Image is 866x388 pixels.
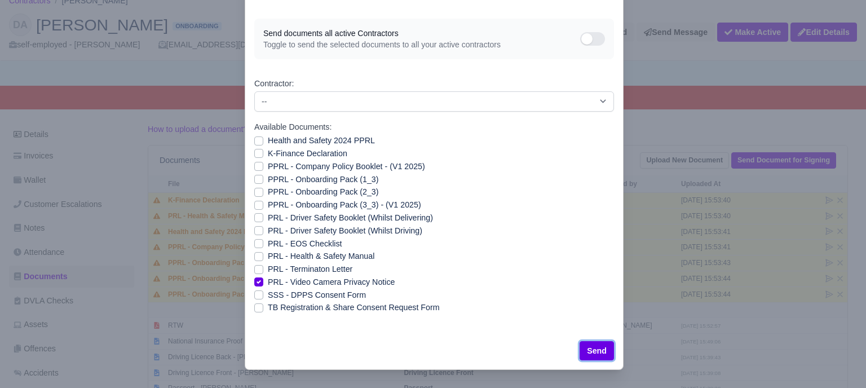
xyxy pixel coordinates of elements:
[268,173,378,186] label: PPRL - Onboarding Pack (1_3)
[268,186,378,199] label: PPRL - Onboarding Pack (2_3)
[268,199,421,211] label: PPRL - Onboarding Pack (3_3) - (V1 2025)
[254,121,332,134] label: Available Documents:
[268,147,347,160] label: K-Finance Declaration
[580,341,614,360] button: Send
[268,237,342,250] label: PRL - EOS Checklist
[263,28,580,39] span: Send documents all active Contractors
[268,250,374,263] label: PRL - Health & Safety Manual
[268,211,433,224] label: PRL - Driver Safety Booklet (Whilst Delivering)
[810,334,866,388] iframe: Chat Widget
[268,160,425,173] label: PPRL - Company Policy Booklet - (V1 2025)
[254,77,294,90] label: Contractor:
[268,263,352,276] label: PRL - Terminaton Letter
[268,301,440,314] label: ТB Registration & Share Consent Request Form
[268,134,375,147] label: Health and Safety 2024 PPRL
[268,276,395,289] label: PRL - Video Camera Privacy Notice
[268,289,366,302] label: SSS - DPPS Consent Form
[263,39,580,50] span: Toggle to send the selected documents to all your active contractors
[268,224,422,237] label: PRL - Driver Safety Booklet (Whilst Driving)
